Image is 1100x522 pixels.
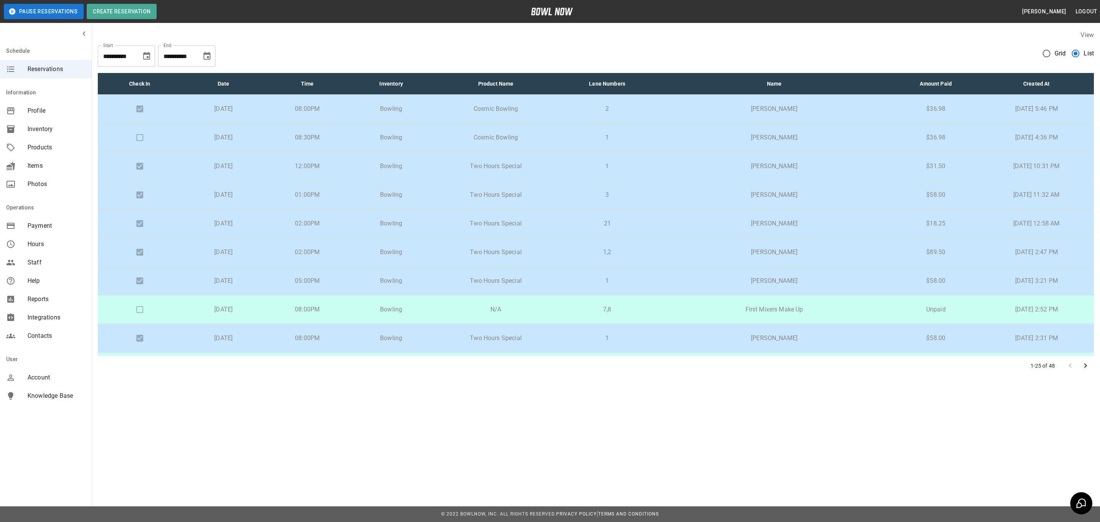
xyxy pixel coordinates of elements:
span: Knowledge Base [27,391,86,400]
p: [PERSON_NAME] [662,219,886,228]
p: [PERSON_NAME] [662,133,886,142]
p: 08:00PM [272,305,343,314]
th: Date [181,73,265,95]
p: 08:00PM [272,104,343,113]
p: 01:00PM [272,190,343,199]
p: [DATE] 5:46 PM [985,104,1088,113]
th: Inventory [349,73,433,95]
p: Cosmic Bowling [439,133,552,142]
p: $18.25 [899,219,973,228]
p: [DATE] 2:31 PM [985,334,1088,343]
p: Cosmic Bowling [439,104,552,113]
p: Unpaid [899,305,973,314]
span: Reservations [27,65,86,74]
p: Two Hours Special [439,248,552,257]
p: 02:00PM [272,248,343,257]
p: $58.00 [899,276,973,285]
a: Terms and Conditions [598,511,659,517]
p: $31.50 [899,162,973,171]
span: Inventory [27,125,86,134]
p: [DATE] [188,190,259,199]
th: Product Name [433,73,558,95]
p: [PERSON_NAME] [662,104,886,113]
p: Bowling [355,133,427,142]
span: Items [27,161,86,170]
p: [DATE] [188,248,259,257]
p: [DATE] 10:31 PM [985,162,1088,171]
p: First Mixers Make Up [662,305,886,314]
span: Profile [27,106,86,115]
span: Staff [27,258,86,267]
span: Account [27,373,86,382]
p: 7,8 [565,305,650,314]
p: [DATE] 2:47 PM [985,248,1088,257]
button: Choose date, selected date is Oct 5, 2025 [139,49,154,64]
th: Lane Numbers [558,73,656,95]
p: Bowling [355,248,427,257]
p: Bowling [355,190,427,199]
p: 1 [565,334,650,343]
p: 1,2 [565,248,650,257]
p: Bowling [355,334,427,343]
button: Pause Reservations [4,4,84,19]
p: [PERSON_NAME] [662,248,886,257]
p: 1-25 of 48 [1030,362,1055,370]
p: [PERSON_NAME] [662,162,886,171]
button: [PERSON_NAME] [1019,5,1069,19]
span: Products [27,143,86,152]
p: [DATE] [188,133,259,142]
p: $89.50 [899,248,973,257]
p: [DATE] 2:52 PM [985,305,1088,314]
th: Amount Paid [893,73,979,95]
p: [DATE] 11:32 AM [985,190,1088,199]
label: View [1081,31,1094,39]
p: 05:00PM [272,276,343,285]
p: Two Hours Special [439,219,552,228]
p: $36.98 [899,133,973,142]
p: 08:30PM [272,133,343,142]
span: Photos [27,180,86,189]
p: [DATE] 3:21 PM [985,276,1088,285]
p: [DATE] [188,305,259,314]
p: N/A [439,305,552,314]
span: Help [27,276,86,285]
p: 2 [565,104,650,113]
p: 08:00PM [272,334,343,343]
p: $36.98 [899,104,973,113]
p: Two Hours Special [439,334,552,343]
span: Payment [27,221,86,230]
a: Privacy Policy [556,511,597,517]
p: Two Hours Special [439,190,552,199]
span: Contacts [27,331,86,340]
span: Grid [1055,49,1066,58]
p: Two Hours Special [439,276,552,285]
p: [PERSON_NAME] [662,334,886,343]
th: Check In [98,73,181,95]
button: Choose date, selected date is Nov 5, 2025 [199,49,215,64]
p: Bowling [355,104,427,113]
th: Created At [979,73,1094,95]
p: Bowling [355,219,427,228]
p: 1 [565,133,650,142]
p: [DATE] [188,334,259,343]
p: 21 [565,219,650,228]
th: Time [265,73,349,95]
p: Bowling [355,162,427,171]
th: Name [656,73,893,95]
p: [PERSON_NAME] [662,190,886,199]
p: [DATE] 4:36 PM [985,133,1088,142]
p: Two Hours Special [439,162,552,171]
p: 1 [565,162,650,171]
p: [DATE] [188,276,259,285]
p: 12:00PM [272,162,343,171]
img: logo [531,8,573,15]
p: [PERSON_NAME] [662,276,886,285]
span: Integrations [27,313,86,322]
p: $58.00 [899,334,973,343]
p: [DATE] [188,219,259,228]
button: Create Reservation [87,4,157,19]
p: [DATE] 12:58 AM [985,219,1088,228]
p: Bowling [355,276,427,285]
p: 1 [565,276,650,285]
p: [DATE] [188,104,259,113]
